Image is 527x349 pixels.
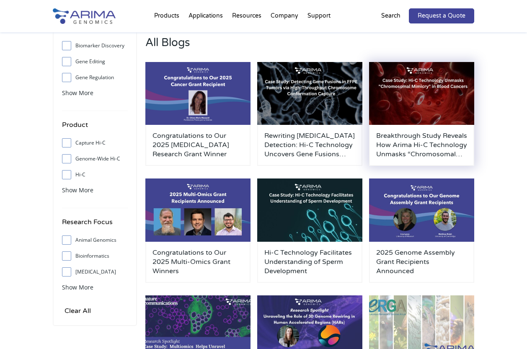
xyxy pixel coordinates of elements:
[145,36,474,62] h3: All Blogs
[145,178,251,242] img: 2025-multi-omics-grant-winners-500x300.jpg
[62,305,93,317] input: Clear All
[264,248,355,276] a: Hi-C Technology Facilitates Understanding of Sperm Development
[257,62,362,125] img: Arima-March-Blog-Post-Banner-2-500x300.jpg
[62,168,128,181] label: Hi-C
[62,153,128,165] label: Genome-Wide Hi-C
[376,131,467,159] a: Breakthrough Study Reveals How Arima Hi-C Technology Unmasks “Chromosomal Mimicry” in Blood Cancers
[62,266,128,278] label: [MEDICAL_DATA]
[145,62,251,125] img: genome-assembly-grant-2025-500x300.png
[62,39,128,52] label: Biomarker Discovery
[369,62,474,125] img: Arima-March-Blog-Post-Banner-1-500x300.jpg
[53,8,116,24] img: Arima-Genomics-logo
[62,250,128,262] label: Bioinformatics
[409,8,474,23] a: Request a Quote
[264,131,355,159] a: Rewriting [MEDICAL_DATA] Detection: Hi-C Technology Uncovers Gene Fusions Missed by Standard Methods
[62,283,93,291] span: Show More
[62,71,128,84] label: Gene Regulation
[62,234,128,246] label: Animal Genomics
[62,89,93,97] span: Show More
[152,248,243,276] a: Congratulations to Our 2025 Multi-Omics Grant Winners
[381,10,400,21] p: Search
[62,55,128,68] label: Gene Editing
[376,248,467,276] a: 2025 Genome Assembly Grant Recipients Announced
[62,137,128,149] label: Capture Hi-C
[257,178,362,242] img: Arima-March-Blog-Post-Banner-500x300.jpg
[152,131,243,159] a: Congratulations to Our 2025 [MEDICAL_DATA] Research Grant Winner
[62,217,128,234] h4: Research Focus
[62,186,93,194] span: Show More
[62,119,128,137] h4: Product
[369,178,474,242] img: genome-assembly-grant-2025-1-500x300.jpg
